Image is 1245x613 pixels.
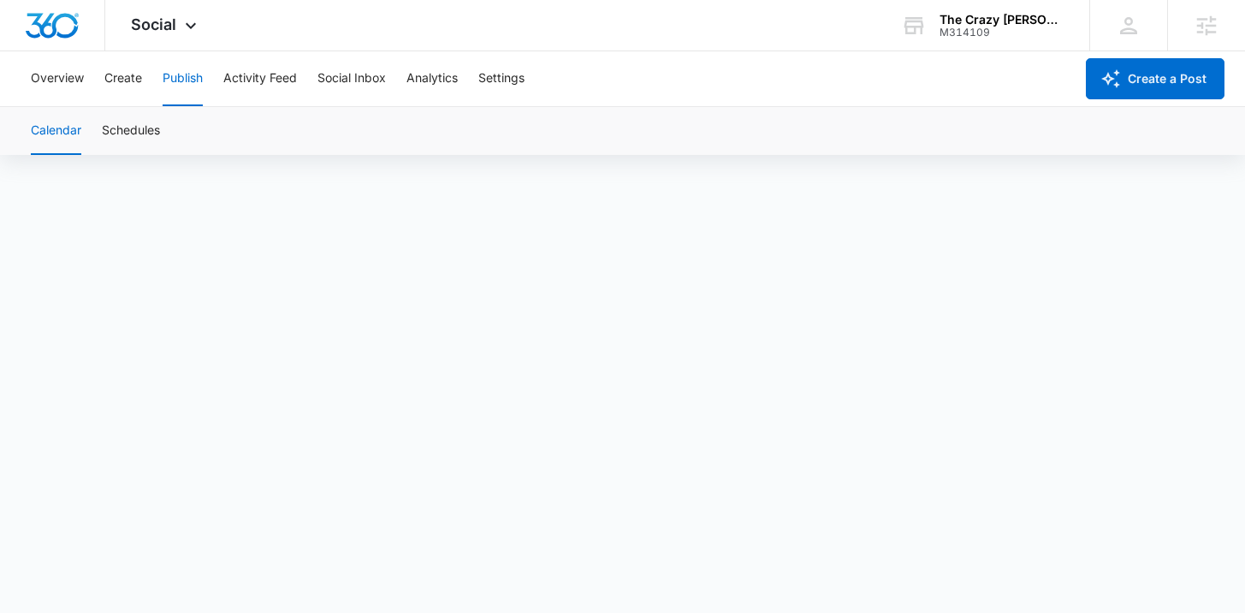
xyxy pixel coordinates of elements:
button: Create a Post [1086,58,1224,99]
div: Domain: [DOMAIN_NAME] [44,45,188,58]
button: Create [104,51,142,106]
button: Social Inbox [317,51,386,106]
img: tab_keywords_by_traffic_grey.svg [170,99,184,113]
img: website_grey.svg [27,45,41,58]
div: account name [940,13,1064,27]
img: tab_domain_overview_orange.svg [46,99,60,113]
button: Overview [31,51,84,106]
button: Settings [478,51,525,106]
div: Keywords by Traffic [189,101,288,112]
img: logo_orange.svg [27,27,41,41]
button: Schedules [102,107,160,155]
div: account id [940,27,1064,39]
div: v 4.0.25 [48,27,84,41]
button: Calendar [31,107,81,155]
button: Publish [163,51,203,106]
span: Social [131,15,176,33]
div: Domain Overview [65,101,153,112]
button: Activity Feed [223,51,297,106]
button: Analytics [406,51,458,106]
